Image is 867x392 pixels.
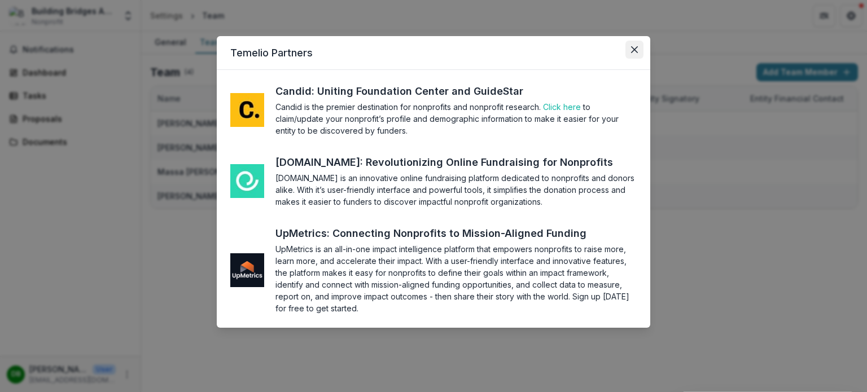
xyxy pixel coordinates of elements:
[275,155,634,170] a: [DOMAIN_NAME]: Revolutionizing Online Fundraising for Nonprofits
[625,41,643,59] button: Close
[230,93,264,127] img: me
[275,83,544,99] a: Candid: Uniting Foundation Center and GuideStar
[275,243,637,314] section: UpMetrics is an all-in-one impact intelligence platform that empowers nonprofits to raise more, l...
[230,253,264,287] img: me
[217,36,650,70] header: Temelio Partners
[275,226,607,241] a: UpMetrics: Connecting Nonprofits to Mission-Aligned Funding
[275,172,637,208] section: [DOMAIN_NAME] is an innovative online fundraising platform dedicated to nonprofits and donors ali...
[230,164,264,198] img: me
[275,101,637,136] section: Candid is the premier destination for nonprofits and nonprofit research. to claim/update your non...
[543,102,581,112] a: Click here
